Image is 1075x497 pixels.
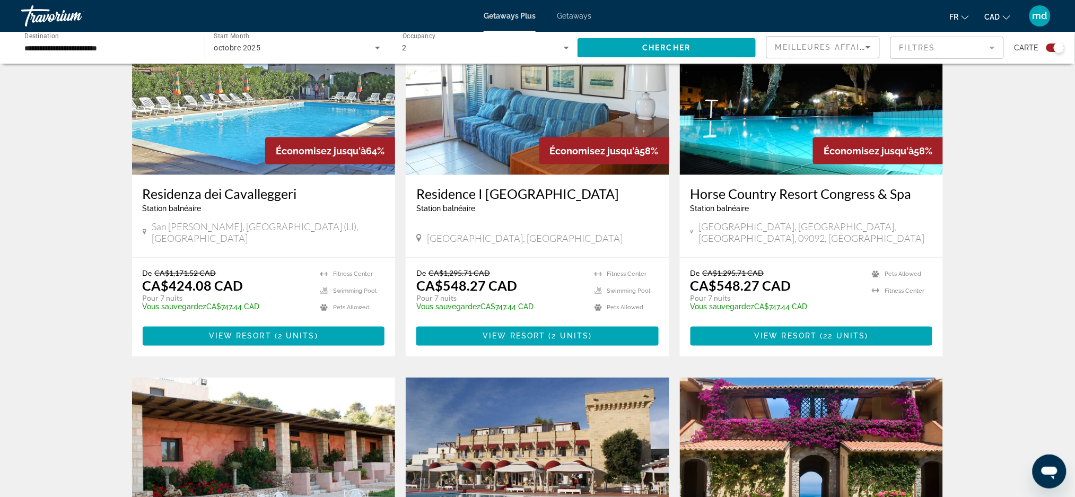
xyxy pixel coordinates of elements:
img: 2706I01X.jpg [406,5,669,175]
img: ii_hcn1.jpg [680,5,943,175]
span: md [1033,11,1047,21]
span: CAD [985,13,1000,21]
span: Vous sauvegardez [143,303,207,311]
p: CA$747.44 CAD [416,303,584,311]
p: Pour 7 nuits [691,293,862,303]
span: Fitness Center [333,271,373,277]
a: Getaways Plus [484,12,536,20]
span: Économisez jusqu'à [276,145,366,156]
span: De [143,268,152,277]
span: Occupancy [403,33,436,40]
p: CA$424.08 CAD [143,277,243,293]
a: Residenza dei Cavalleggeri [143,186,385,202]
button: View Resort(22 units) [691,327,933,346]
span: View Resort [483,332,545,341]
span: Fitness Center [885,287,924,294]
span: ( ) [546,332,592,341]
div: 58% [539,137,669,164]
a: Residence I [GEOGRAPHIC_DATA] [416,186,659,202]
button: View Resort(2 units) [143,327,385,346]
a: Travorium [21,2,127,30]
span: ( ) [272,332,318,341]
span: View Resort [755,332,817,341]
mat-select: Sort by [775,41,871,54]
span: Destination [24,32,59,40]
span: Pets Allowed [333,304,370,311]
span: CA$1,171.52 CAD [155,268,216,277]
iframe: Bouton de lancement de la fenêtre de messagerie [1033,455,1067,489]
span: Économisez jusqu'à [550,145,640,156]
span: View Resort [209,332,272,341]
span: Pets Allowed [607,304,644,311]
span: Chercher [642,43,691,52]
img: 2845O02X.jpg [132,5,396,175]
span: Swimming Pool [607,287,651,294]
span: 2 units [552,332,589,341]
span: octobre 2025 [214,43,260,52]
button: Chercher [578,38,756,57]
div: 64% [265,137,395,164]
button: User Menu [1026,5,1054,27]
span: Station balnéaire [691,204,749,213]
span: Économisez jusqu'à [824,145,914,156]
span: 2 units [278,332,315,341]
span: Carte [1015,40,1038,55]
button: Change language [950,9,969,24]
span: Meilleures affaires [775,43,877,51]
button: Change currency [985,9,1010,24]
span: Station balnéaire [416,204,475,213]
span: [GEOGRAPHIC_DATA], [GEOGRAPHIC_DATA] [427,232,623,244]
span: 2 [403,43,407,52]
span: ( ) [817,332,869,341]
span: De [416,268,426,277]
a: Getaways [557,12,591,20]
span: CA$1,295.71 CAD [429,268,490,277]
button: Filter [890,36,1004,59]
span: Station balnéaire [143,204,202,213]
p: Pour 7 nuits [416,293,584,303]
span: Vous sauvegardez [691,303,755,311]
p: CA$747.44 CAD [691,303,862,311]
span: Start Month [214,33,249,40]
p: CA$548.27 CAD [691,277,791,293]
span: San [PERSON_NAME], [GEOGRAPHIC_DATA] (LI), [GEOGRAPHIC_DATA] [152,221,384,244]
span: CA$1,295.71 CAD [703,268,764,277]
p: CA$548.27 CAD [416,277,517,293]
span: [GEOGRAPHIC_DATA], [GEOGRAPHIC_DATA], [GEOGRAPHIC_DATA], 09092, [GEOGRAPHIC_DATA] [698,221,932,244]
span: Vous sauvegardez [416,303,480,311]
span: Swimming Pool [333,287,377,294]
a: Horse Country Resort Congress & Spa [691,186,933,202]
span: 22 units [824,332,866,341]
p: Pour 7 nuits [143,293,310,303]
span: Pets Allowed [885,271,921,277]
p: CA$747.44 CAD [143,303,310,311]
button: View Resort(2 units) [416,327,659,346]
span: fr [950,13,959,21]
span: De [691,268,700,277]
span: Fitness Center [607,271,647,277]
div: 58% [813,137,943,164]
